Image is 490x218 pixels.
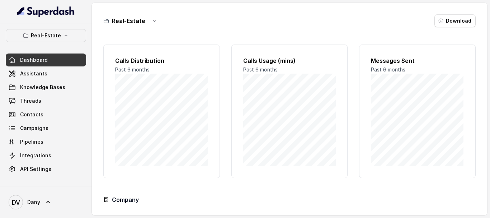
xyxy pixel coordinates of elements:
[112,195,139,204] h3: Company
[6,149,86,162] a: Integrations
[6,135,86,148] a: Pipelines
[115,66,150,73] span: Past 6 months
[243,66,278,73] span: Past 6 months
[20,152,51,159] span: Integrations
[20,97,41,105] span: Threads
[17,6,75,17] img: light.svg
[6,29,86,42] button: Real-Estate
[6,163,86,176] a: API Settings
[6,192,86,212] a: Dany
[112,17,145,25] h3: Real-Estate
[6,122,86,135] a: Campaigns
[31,31,61,40] p: Real-Estate
[20,111,43,118] span: Contacts
[20,166,51,173] span: API Settings
[434,14,476,27] button: Download
[27,199,40,206] span: Dany
[20,84,65,91] span: Knowledge Bases
[12,199,20,206] text: DV
[371,56,464,65] h2: Messages Sent
[6,54,86,66] a: Dashboard
[6,94,86,107] a: Threads
[20,125,48,132] span: Campaigns
[243,56,336,65] h2: Calls Usage (mins)
[6,67,86,80] a: Assistants
[20,138,43,145] span: Pipelines
[371,66,405,73] span: Past 6 months
[115,56,208,65] h2: Calls Distribution
[6,81,86,94] a: Knowledge Bases
[6,108,86,121] a: Contacts
[20,70,47,77] span: Assistants
[20,56,48,64] span: Dashboard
